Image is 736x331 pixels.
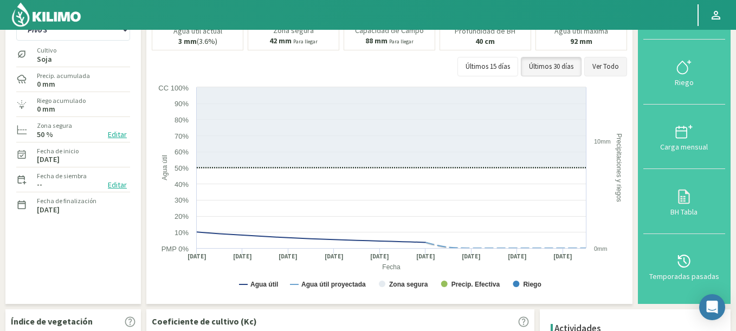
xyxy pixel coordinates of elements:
[37,56,56,63] label: Soja
[11,2,82,28] img: Kilimo
[643,169,725,233] button: BH Tabla
[273,27,314,35] p: Zona segura
[269,36,292,46] b: 42 mm
[250,281,278,288] text: Agua útil
[455,27,515,35] p: Profundidad de BH
[178,37,217,46] p: (3.6%)
[37,121,72,131] label: Zona segura
[615,133,623,202] text: Precipitaciones y riegos
[173,27,222,35] p: Agua útil actual
[647,208,722,216] div: BH Tabla
[175,116,189,124] text: 80%
[647,79,722,86] div: Riego
[643,105,725,169] button: Carga mensual
[37,131,53,138] label: 50 %
[37,171,87,181] label: Fecha de siembra
[37,196,96,206] label: Fecha de finalización
[355,27,424,35] p: Capacidad de Campo
[647,272,722,280] div: Temporadas pasadas
[175,196,189,204] text: 30%
[175,100,189,108] text: 90%
[389,281,428,288] text: Zona segura
[554,27,608,35] p: Agua útil máxima
[37,206,60,213] label: [DATE]
[570,36,592,46] b: 92 mm
[594,245,607,252] text: 0mm
[643,234,725,298] button: Temporadas pasadas
[175,148,189,156] text: 60%
[370,252,389,261] text: [DATE]
[158,84,189,92] text: CC 100%
[175,212,189,220] text: 20%
[37,46,56,55] label: Cultivo
[37,156,60,163] label: [DATE]
[508,252,527,261] text: [DATE]
[325,252,344,261] text: [DATE]
[105,179,130,191] button: Editar
[37,106,55,113] label: 0 mm
[293,38,318,45] small: Para llegar
[389,38,414,45] small: Para llegar
[175,180,189,189] text: 40%
[162,245,189,253] text: PMP 0%
[301,281,366,288] text: Agua útil proyectada
[643,40,725,104] button: Riego
[594,138,611,145] text: 10mm
[152,315,257,328] p: Coeficiente de cultivo (Kc)
[584,57,627,76] button: Ver Todo
[462,252,481,261] text: [DATE]
[175,229,189,237] text: 10%
[37,96,86,106] label: Riego acumulado
[521,57,582,76] button: Últimos 30 días
[188,252,206,261] text: [DATE]
[475,36,495,46] b: 40 cm
[457,57,518,76] button: Últimos 15 días
[233,252,252,261] text: [DATE]
[37,81,55,88] label: 0 mm
[161,155,169,180] text: Agua útil
[416,252,435,261] text: [DATE]
[382,263,401,271] text: Fecha
[365,36,388,46] b: 88 mm
[699,294,725,320] div: Open Intercom Messenger
[11,315,93,328] p: Índice de vegetación
[175,132,189,140] text: 70%
[178,36,197,46] b: 3 mm
[523,281,541,288] text: Riego
[37,71,90,81] label: Precip. acumulada
[279,252,298,261] text: [DATE]
[647,143,722,151] div: Carga mensual
[451,281,500,288] text: Precip. Efectiva
[175,164,189,172] text: 50%
[105,128,130,141] button: Editar
[37,146,79,156] label: Fecha de inicio
[37,181,42,188] label: --
[553,252,572,261] text: [DATE]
